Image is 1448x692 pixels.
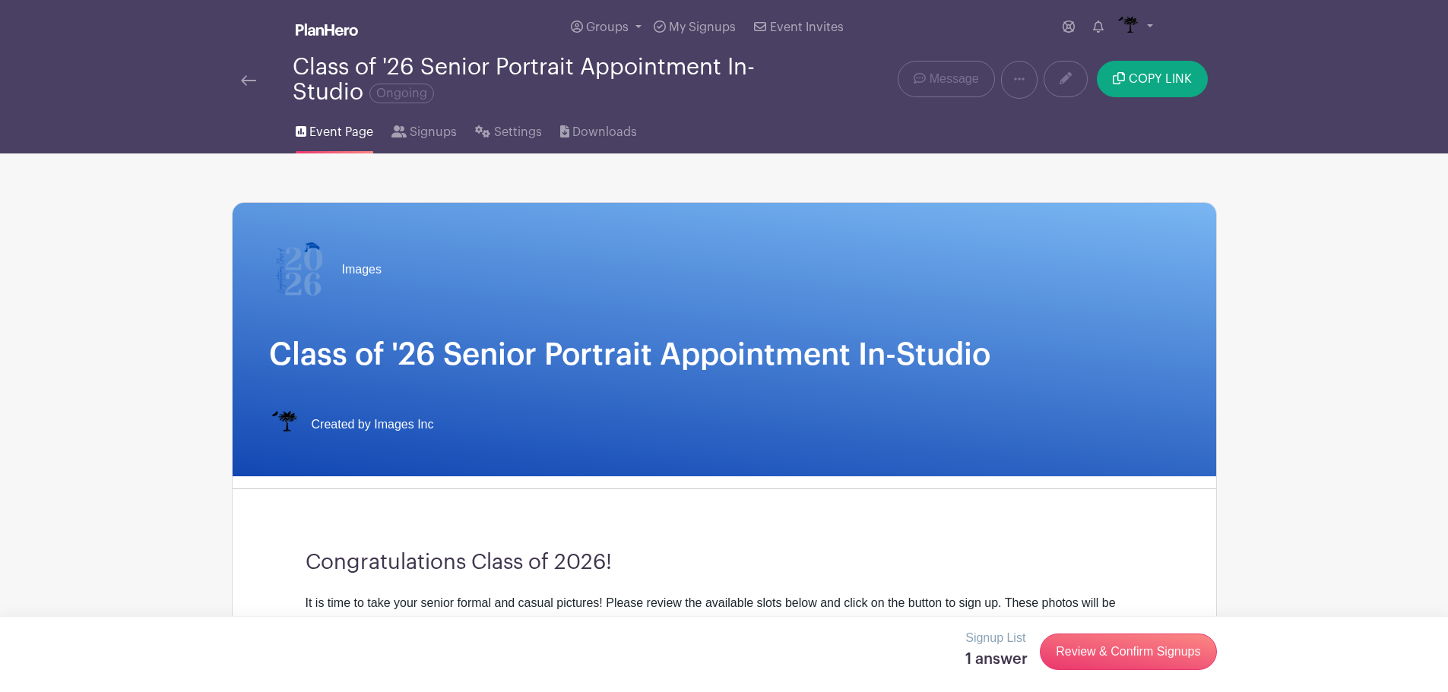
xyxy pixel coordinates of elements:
span: Created by Images Inc [312,416,434,434]
div: Class of '26 Senior Portrait Appointment In-Studio [293,55,785,105]
span: Message [930,70,979,88]
a: Event Page [296,105,373,153]
span: Event Invites [770,21,844,33]
span: Downloads [572,123,637,141]
span: Signups [410,123,457,141]
img: IMAGES%20logo%20transparenT%20PNG%20s.png [269,409,299,440]
button: COPY LINK [1097,61,1207,97]
h5: 1 answer [965,650,1028,668]
a: Message [898,61,994,97]
span: My Signups [669,21,736,33]
a: Settings [475,105,541,153]
span: Groups [586,21,629,33]
img: logo_white-6c42ec7e38ccf1d336a20a19083b03d10ae64f83f12c07503d8b9e83406b4c7d.svg [296,24,358,36]
span: Ongoing [369,84,434,103]
a: Downloads [560,105,637,153]
p: Signup List [965,629,1028,647]
a: Review & Confirm Signups [1040,634,1216,670]
h3: Congratulations Class of 2026! [306,550,1143,576]
div: It is time to take your senior formal and casual pictures! Please review the available slots belo... [306,594,1143,630]
a: Signups [391,105,457,153]
span: Images [342,261,382,279]
img: back-arrow-29a5d9b10d5bd6ae65dc969a981735edf675c4d7a1fe02e03b50dbd4ba3cdb55.svg [241,75,256,86]
span: COPY LINK [1129,73,1192,85]
span: Settings [494,123,542,141]
img: IMAGES%20logo%20transparenT%20PNG%20s.png [1116,15,1140,39]
img: 2026%20logo%20(2).png [269,239,330,300]
span: Event Page [309,123,373,141]
h1: Class of '26 Senior Portrait Appointment In-Studio [269,337,1180,373]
